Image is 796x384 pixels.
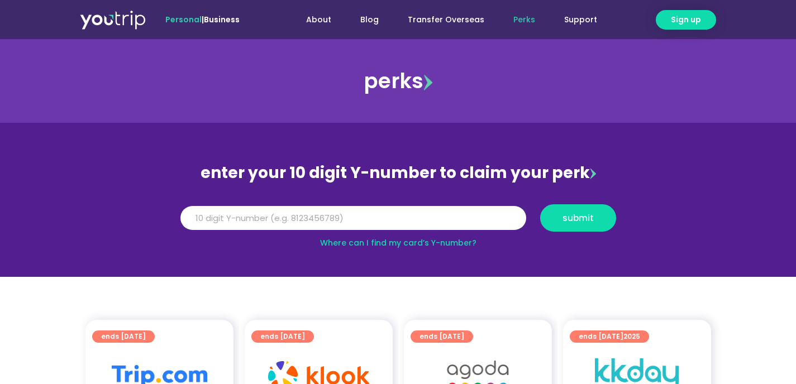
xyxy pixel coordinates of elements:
[251,330,314,343] a: ends [DATE]
[623,332,640,341] span: 2025
[393,9,499,30] a: Transfer Overseas
[671,14,701,26] span: Sign up
[320,237,476,248] a: Where can I find my card’s Y-number?
[101,330,146,343] span: ends [DATE]
[656,10,716,30] a: Sign up
[579,330,640,343] span: ends [DATE]
[260,330,305,343] span: ends [DATE]
[499,9,550,30] a: Perks
[92,330,155,343] a: ends [DATE]
[165,14,240,25] span: |
[550,9,612,30] a: Support
[411,330,473,343] a: ends [DATE]
[180,206,526,231] input: 10 digit Y-number (e.g. 8123456789)
[180,204,616,240] form: Y Number
[165,14,202,25] span: Personal
[563,214,594,222] span: submit
[175,159,622,188] div: enter your 10 digit Y-number to claim your perk
[204,14,240,25] a: Business
[346,9,393,30] a: Blog
[570,330,649,343] a: ends [DATE]2025
[540,204,616,232] button: submit
[420,330,464,343] span: ends [DATE]
[292,9,346,30] a: About
[270,9,612,30] nav: Menu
